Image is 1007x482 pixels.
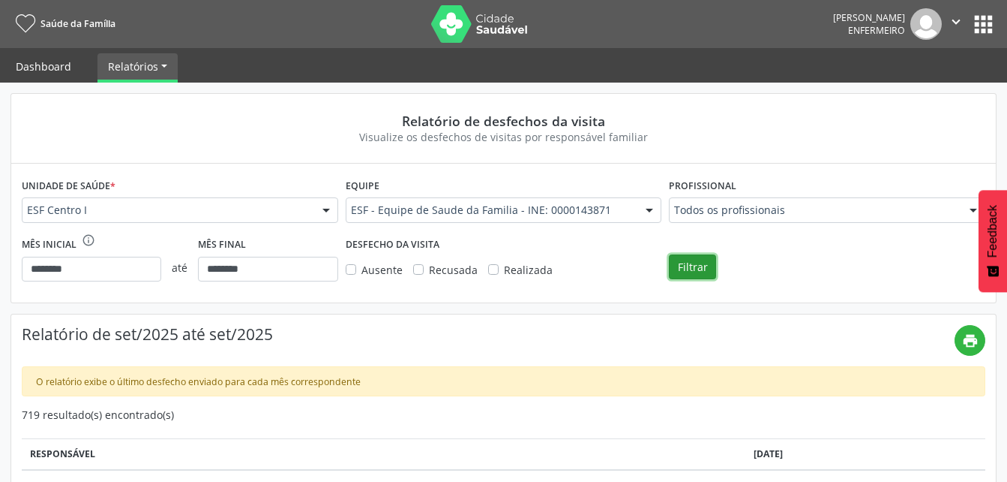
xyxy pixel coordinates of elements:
label: Mês final [198,233,246,257]
span: Todos os profissionais [674,203,955,218]
div: [DATE] [754,447,977,461]
span: Feedback [986,205,1000,258]
button: print [955,325,985,356]
div: O intervalo deve ser de no máximo 6 meses [82,233,95,257]
span: ESF Centro I [27,203,307,218]
span: Enfermeiro [848,24,905,37]
a: Relatórios [97,53,178,80]
div: Relatório de desfechos da visita [32,113,975,129]
span: Realizada [504,263,553,277]
label: Unidade de saúde [22,174,115,197]
h4: Relatório de set/2025 até set/2025 [22,325,955,344]
i: info_outline [82,233,95,247]
span: Recusada [429,263,478,277]
div: Responsável [30,447,739,461]
label: DESFECHO DA VISITA [346,233,439,257]
span: Relatórios [108,59,158,74]
div: O relatório exibe o último desfecho enviado para cada mês correspondente [22,366,985,396]
button: apps [970,11,997,38]
span: Ausente [361,263,403,277]
div: [PERSON_NAME] [833,11,905,24]
div: 719 resultado(s) encontrado(s) [22,407,985,423]
button: Filtrar [669,255,716,280]
a: Saúde da Família [10,11,115,36]
button:  [942,8,970,40]
button: Feedback - Mostrar pesquisa [979,190,1007,292]
a: Dashboard [5,53,82,80]
label: Mês inicial [22,233,76,257]
span: até [161,249,198,286]
label: Profissional [669,174,736,197]
span: ESF - Equipe de Saude da Familia - INE: 0000143871 [351,203,631,218]
div: Visualize os desfechos de visitas por responsável familiar [32,129,975,145]
label: Equipe [346,174,379,197]
img: img [910,8,942,40]
i:  [948,14,964,30]
span: Saúde da Família [40,17,115,30]
i: print [962,333,979,349]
